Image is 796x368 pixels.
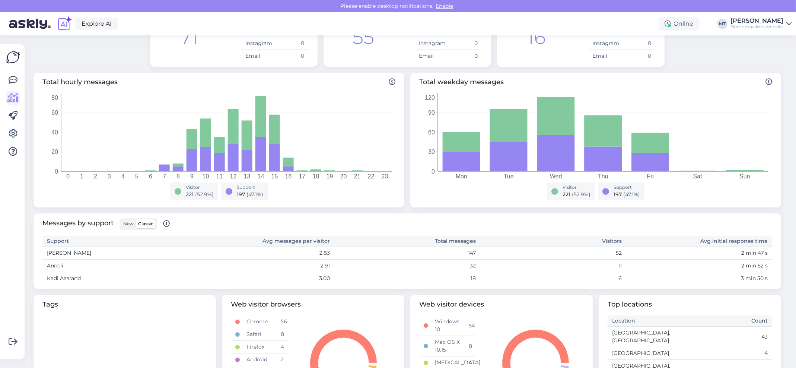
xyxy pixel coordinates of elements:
[730,18,792,30] a: [PERSON_NAME]Büroomaailm's website
[276,353,287,366] td: 2
[42,236,188,247] th: Support
[51,149,58,155] tspan: 20
[608,347,690,360] td: [GEOGRAPHIC_DATA]
[242,341,276,353] td: Firefox
[51,129,58,136] tspan: 40
[659,17,699,31] div: Online
[190,173,194,180] tspan: 9
[588,37,622,50] td: Instagram
[42,260,188,272] td: Anneli
[448,50,482,63] td: 0
[241,50,275,63] td: Email
[135,173,138,180] tspan: 5
[244,173,251,180] tspan: 13
[550,173,562,180] tspan: Wed
[188,247,334,260] td: 2.83
[299,173,306,180] tspan: 17
[428,110,435,116] tspan: 90
[163,173,166,180] tspan: 7
[51,95,58,101] tspan: 80
[527,23,545,52] div: 16
[456,173,467,180] tspan: Mon
[276,328,287,341] td: 8
[626,260,772,272] td: 2 min 52 s
[572,191,590,198] span: ( 52.9 %)
[42,272,188,285] td: Kadi Aasrand
[647,173,654,180] tspan: Fri
[246,191,263,198] span: ( 47.1 %)
[188,236,334,247] th: Avg messages per visitor
[75,18,118,30] a: Explore AI
[42,218,170,230] span: Messages by support
[327,173,333,180] tspan: 19
[588,50,622,63] td: Email
[123,221,134,226] span: New
[230,173,237,180] tspan: 12
[242,315,276,328] td: Chrome
[188,260,334,272] td: 2.91
[465,336,476,356] td: 8
[730,24,783,30] div: Büroomaailm's website
[80,173,83,180] tspan: 1
[465,315,476,336] td: 54
[94,173,97,180] tspan: 2
[340,173,347,180] tspan: 20
[430,315,464,336] td: Windows 10
[203,173,209,180] tspan: 10
[382,173,388,180] tspan: 23
[42,299,207,310] span: Tags
[368,173,375,180] tspan: 22
[231,299,395,310] span: Web visitor browsers
[242,328,276,341] td: Safari
[414,50,448,63] td: Email
[614,191,622,198] span: 197
[334,247,480,260] td: 147
[693,173,703,180] tspan: Sat
[138,221,153,226] span: Classic
[334,272,480,285] td: 18
[186,191,194,198] span: 221
[276,315,287,328] td: 56
[504,173,514,180] tspan: Tue
[313,173,319,180] tspan: 18
[626,247,772,260] td: 2 min 47 s
[690,347,772,360] td: 4
[354,173,361,180] tspan: 21
[241,37,275,50] td: Instagram
[480,247,626,260] td: 52
[430,336,464,356] td: Mac OS X 10.15
[480,272,626,285] td: 6
[448,37,482,50] td: 0
[598,173,608,180] tspan: Thu
[188,272,334,285] td: 3.00
[186,184,214,191] div: Visitor
[425,95,435,101] tspan: 120
[622,50,656,63] td: 0
[42,77,395,87] span: Total hourly messages
[276,341,287,353] td: 4
[149,173,152,180] tspan: 6
[419,299,584,310] span: Web visitor devices
[480,236,626,247] th: Visitors
[237,184,263,191] div: Support
[626,272,772,285] td: 3 min 50 s
[626,236,772,247] th: Avg initial response time
[275,37,309,50] td: 0
[334,260,480,272] td: 32
[608,327,690,347] td: [GEOGRAPHIC_DATA], [GEOGRAPHIC_DATA]
[428,129,435,136] tspan: 60
[57,16,72,32] img: explore-ai
[432,168,435,175] tspan: 0
[622,37,656,50] td: 0
[419,77,772,87] span: Total weekday messages
[434,3,456,9] span: Enable
[608,299,772,310] span: Top locations
[108,173,111,180] tspan: 3
[180,23,198,52] div: 71
[6,50,20,64] img: Askly Logo
[563,191,570,198] span: 221
[334,236,480,247] th: Total messages
[51,110,58,116] tspan: 60
[690,315,772,327] th: Count
[353,23,374,52] div: 55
